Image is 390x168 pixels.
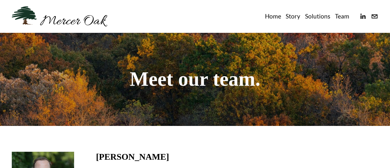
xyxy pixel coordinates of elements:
[96,152,169,162] h3: [PERSON_NAME]
[371,13,378,20] a: info@merceroaklaw.com
[359,13,366,20] a: linkedin-unauth
[12,69,378,90] h1: Meet our team.
[265,11,281,21] a: Home
[335,11,349,21] a: Team
[286,11,300,21] a: Story
[305,11,330,21] a: Solutions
